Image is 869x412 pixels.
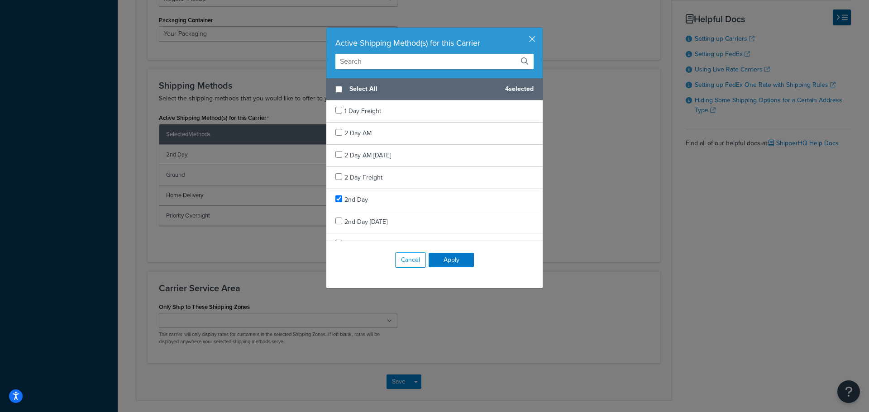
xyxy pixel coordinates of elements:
[344,151,391,160] span: 2 Day AM [DATE]
[344,217,387,227] span: 2nd Day [DATE]
[344,128,372,138] span: 2 Day AM
[344,173,382,182] span: 2 Day Freight
[395,252,426,268] button: Cancel
[326,78,543,100] div: 4 selected
[344,195,368,204] span: 2nd Day
[335,54,534,69] input: Search
[349,83,498,95] span: Select All
[335,37,534,49] div: Active Shipping Method(s) for this Carrier
[429,253,474,267] button: Apply
[344,239,382,249] span: 3 Day Freight
[344,106,381,116] span: 1 Day Freight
